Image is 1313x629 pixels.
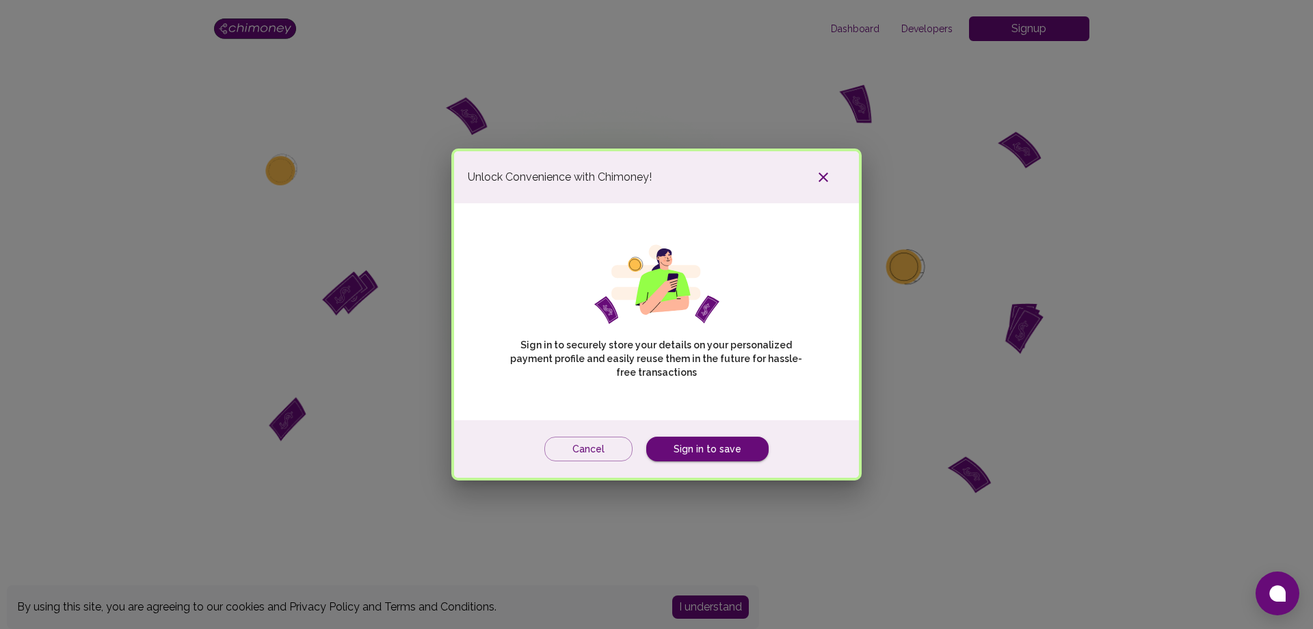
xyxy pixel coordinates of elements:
[544,437,633,462] button: Cancel
[594,244,719,324] img: girl phone svg
[646,437,769,462] a: Sign in to save
[468,169,652,185] span: Unlock Convenience with Chimoney!
[1256,572,1299,615] button: Open chat window
[501,338,811,379] p: Sign in to securely store your details on your personalized payment profile and easily reuse them...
